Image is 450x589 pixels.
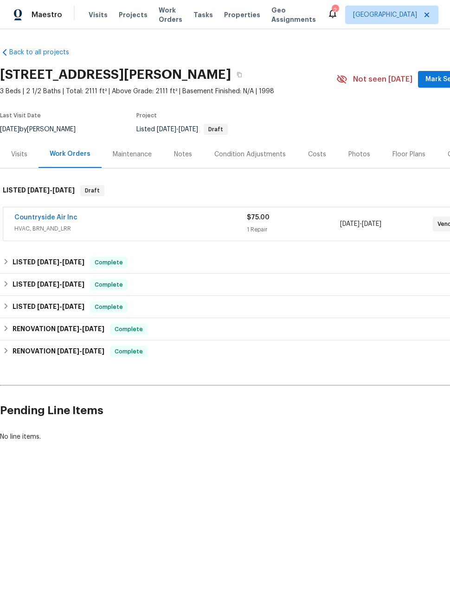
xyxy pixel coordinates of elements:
div: Notes [174,150,192,159]
span: Draft [205,127,227,132]
span: [DATE] [362,221,381,227]
span: Complete [111,347,147,356]
div: Work Orders [50,149,90,159]
span: [DATE] [52,187,75,193]
span: - [37,281,84,288]
span: Maestro [32,10,62,19]
a: Countryside Air Inc [14,214,77,221]
span: [DATE] [340,221,360,227]
span: [DATE] [157,126,176,133]
span: - [157,126,198,133]
h6: LISTED [13,279,84,290]
span: Visits [89,10,108,19]
button: Copy Address [231,66,248,83]
span: - [37,259,84,265]
span: [DATE] [82,348,104,354]
div: Maintenance [113,150,152,159]
span: Complete [111,325,147,334]
span: Project [136,113,157,118]
h6: LISTED [3,185,75,196]
h6: RENOVATION [13,324,104,335]
div: Floor Plans [392,150,425,159]
h6: LISTED [13,257,84,268]
span: Draft [81,186,103,195]
span: [DATE] [57,326,79,332]
span: - [37,303,84,310]
span: HVAC, BRN_AND_LRR [14,224,247,233]
div: Visits [11,150,27,159]
span: [DATE] [62,281,84,288]
span: - [57,348,104,354]
span: Complete [91,280,127,289]
span: Geo Assignments [271,6,316,24]
h6: RENOVATION [13,346,104,357]
h6: LISTED [13,301,84,313]
span: [DATE] [57,348,79,354]
span: Projects [119,10,148,19]
span: Listed [136,126,228,133]
span: [DATE] [37,259,59,265]
div: Condition Adjustments [214,150,286,159]
span: Tasks [193,12,213,18]
span: Complete [91,258,127,267]
span: - [340,219,381,229]
span: [DATE] [179,126,198,133]
span: [DATE] [62,303,84,310]
span: [DATE] [27,187,50,193]
span: Work Orders [159,6,182,24]
div: Photos [348,150,370,159]
span: [DATE] [62,259,84,265]
span: Not seen [DATE] [353,75,412,84]
div: 2 [332,6,338,15]
span: $75.00 [247,214,270,221]
span: [GEOGRAPHIC_DATA] [353,10,417,19]
span: [DATE] [37,281,59,288]
div: 1 Repair [247,225,340,234]
span: Properties [224,10,260,19]
span: Complete [91,302,127,312]
span: - [27,187,75,193]
span: - [57,326,104,332]
span: [DATE] [82,326,104,332]
div: Costs [308,150,326,159]
span: [DATE] [37,303,59,310]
